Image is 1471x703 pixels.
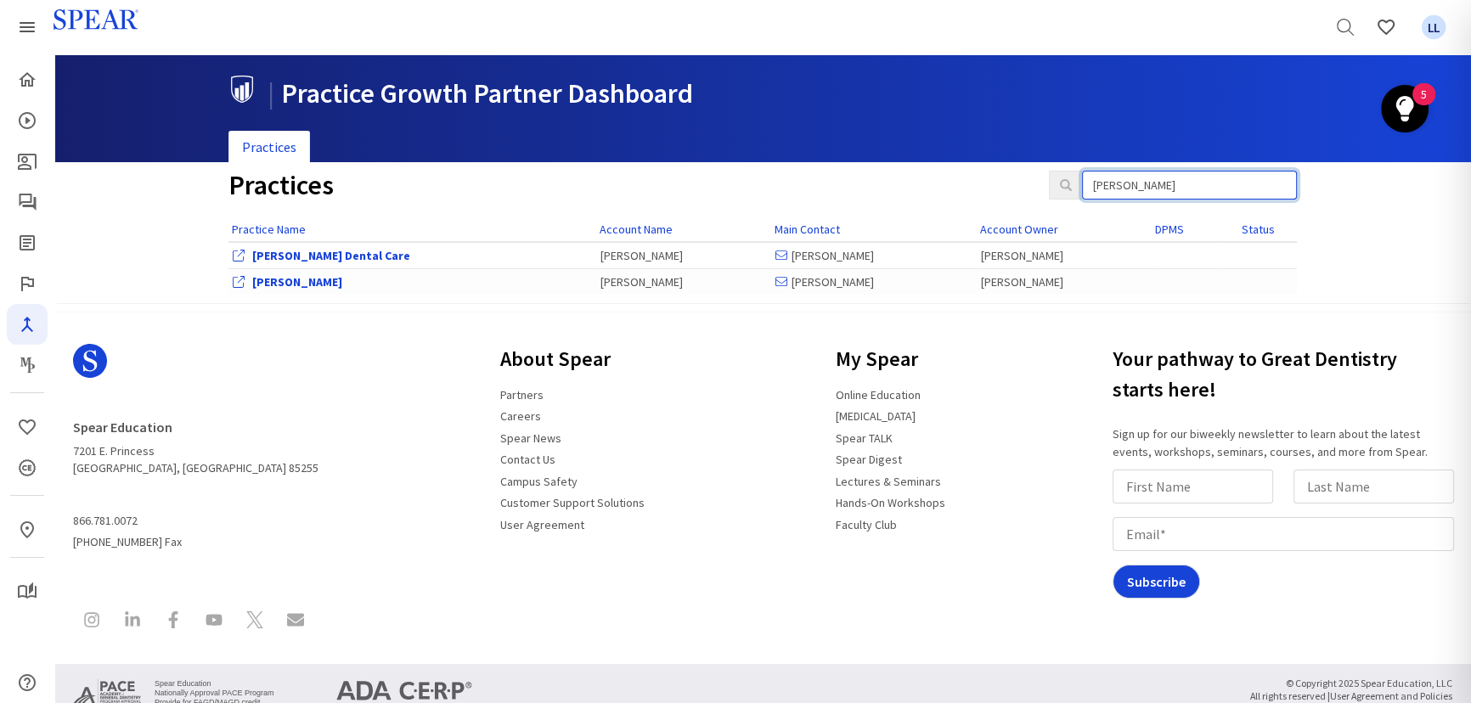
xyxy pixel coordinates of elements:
div: [PERSON_NAME] [981,273,1147,290]
a: DPMS [1155,222,1184,237]
a: Spear TALK [826,424,903,453]
a: Spear Logo [73,337,318,398]
span: LL [1422,15,1446,40]
a: Help [7,662,48,703]
input: First Name [1113,470,1273,503]
a: Spear Education on X [236,601,273,643]
a: Contact Us [490,445,566,474]
a: Spear Products [7,7,48,48]
input: Email* [1113,517,1454,551]
div: [PERSON_NAME] [981,247,1147,264]
h3: Your pathway to Great Dentistry starts here! [1113,337,1461,412]
a: Practice Name [232,222,306,237]
a: Lectures & Seminars [826,467,951,496]
a: Favorites [1413,7,1454,48]
input: Last Name [1293,470,1454,503]
a: Search [1325,7,1366,48]
a: Practices [228,131,310,164]
a: Online Education [826,380,931,409]
a: Favorites [1366,7,1406,48]
a: 866.781.0072 [73,507,148,536]
input: Subscribe [1113,565,1200,599]
div: 5 [1421,94,1427,116]
address: 7201 E. Princess [GEOGRAPHIC_DATA], [GEOGRAPHIC_DATA] 85255 [73,412,318,476]
a: Partners [490,380,554,409]
a: In-Person & Virtual [7,509,48,550]
a: Spear Education on Facebook [155,601,192,643]
a: Spear News [490,424,572,453]
a: Navigator Pro [7,304,48,345]
a: Spear Education [73,412,183,442]
div: [PERSON_NAME] [600,247,767,264]
a: Favorites [7,407,48,447]
div: [PERSON_NAME] [775,247,972,264]
a: Contact Spear Education [277,601,314,643]
a: View Office Dashboard [252,274,342,290]
a: User Agreement [490,510,595,539]
a: View Office Dashboard [252,248,410,263]
div: [PERSON_NAME] [600,273,767,290]
input: Search Practices [1082,171,1297,200]
span: [PHONE_NUMBER] Fax [73,507,318,550]
a: Spear Education on LinkedIn [114,601,151,643]
a: Account Owner [980,222,1058,237]
a: Spear Digest [826,445,912,474]
a: Courses [7,100,48,141]
h1: Practice Growth Partner Dashboard [228,76,1284,109]
h1: Practices [228,171,1023,200]
small: © Copyright 2025 Spear Education, LLC All rights reserved | [1250,678,1452,703]
p: Sign up for our biweekly newsletter to learn about the latest events, workshops, seminars, course... [1113,425,1461,461]
a: CE Credits [7,447,48,488]
a: Status [1242,222,1275,237]
a: [MEDICAL_DATA] [826,402,926,430]
li: Nationally Approval PACE Program [155,689,311,698]
a: Hands-On Workshops [826,488,955,517]
a: Faculty Club [826,510,907,539]
a: Spear Talk [7,182,48,222]
a: Spear Education on YouTube [195,601,233,643]
a: Spear Education on Instagram [73,601,110,643]
h3: My Spear [826,337,955,381]
li: Spear Education [155,679,311,689]
a: Patient Education [7,141,48,182]
a: Faculty Club Elite [7,263,48,304]
a: Customer Support Solutions [490,488,655,517]
button: Open Resource Center, 5 new notifications [1381,85,1429,132]
span: | [268,76,274,110]
div: [PERSON_NAME] [775,273,972,290]
a: Campus Safety [490,467,588,496]
svg: Spear Logo [73,344,107,378]
a: My Study Club [7,571,48,612]
a: Masters Program [7,345,48,385]
a: Careers [490,402,551,430]
h3: About Spear [490,337,655,381]
a: Main Contact [775,222,840,237]
a: Spear Digest [7,222,48,263]
a: Home [7,59,48,100]
a: Account Name [600,222,673,237]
